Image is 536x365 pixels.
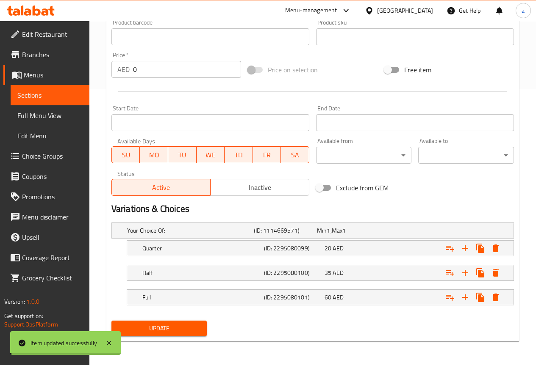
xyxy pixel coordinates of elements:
[333,243,343,254] span: AED
[111,203,514,215] h2: Variations & Choices
[228,149,250,161] span: TH
[4,319,58,330] a: Support.OpsPlatform
[140,146,168,163] button: MO
[458,290,473,305] button: Add new choice
[111,321,207,336] button: Update
[22,171,83,181] span: Coupons
[264,293,321,302] h5: (ID: 2295080101)
[3,268,89,288] a: Grocery Checklist
[333,292,343,303] span: AED
[3,65,89,85] a: Menus
[111,146,140,163] button: SU
[200,149,222,161] span: WE
[127,241,514,256] div: Expand
[442,241,458,256] button: Add choice group
[254,226,314,235] h5: (ID: 1114669571)
[317,225,327,236] span: Min
[325,243,331,254] span: 20
[22,151,83,161] span: Choice Groups
[127,290,514,305] div: Expand
[11,85,89,105] a: Sections
[522,6,525,15] span: a
[24,70,83,80] span: Menus
[3,227,89,247] a: Upsell
[488,241,503,256] button: Delete Quarter
[253,146,281,163] button: FR
[115,181,207,194] span: Active
[3,24,89,44] a: Edit Restaurant
[142,293,261,302] h5: Full
[281,146,309,163] button: SA
[127,265,514,280] div: Expand
[22,232,83,242] span: Upsell
[17,90,83,100] span: Sections
[11,126,89,146] a: Edit Menu
[316,147,412,164] div: ​
[268,65,318,75] span: Price on selection
[22,29,83,39] span: Edit Restaurant
[264,269,321,277] h5: (ID: 2295080100)
[285,5,337,16] div: Menu-management
[458,241,473,256] button: Add new choice
[111,179,211,196] button: Active
[22,273,83,283] span: Grocery Checklist
[327,225,330,236] span: 1
[143,149,165,161] span: MO
[112,223,514,238] div: Expand
[3,146,89,166] a: Choice Groups
[11,105,89,126] a: Full Menu View
[473,265,488,280] button: Clone new choice
[115,149,136,161] span: SU
[316,28,514,45] input: Please enter product sku
[3,207,89,227] a: Menu disclaimer
[142,269,261,277] h5: Half
[418,147,514,164] div: ​
[317,226,377,235] div: ,
[442,265,458,280] button: Add choice group
[377,6,433,15] div: [GEOGRAPHIC_DATA]
[3,166,89,187] a: Coupons
[214,181,306,194] span: Inactive
[117,64,130,74] p: AED
[4,296,25,307] span: Version:
[325,267,331,278] span: 35
[488,290,503,305] button: Delete Full
[111,28,309,45] input: Please enter product barcode
[284,149,306,161] span: SA
[26,296,39,307] span: 1.0.0
[168,146,197,163] button: TU
[172,149,193,161] span: TU
[264,244,321,252] h5: (ID: 2295080099)
[336,183,389,193] span: Exclude from GEM
[473,290,488,305] button: Clone new choice
[458,265,473,280] button: Add new choice
[3,44,89,65] a: Branches
[31,338,97,348] div: Item updated successfully
[256,149,278,161] span: FR
[210,179,309,196] button: Inactive
[333,267,343,278] span: AED
[4,310,43,321] span: Get support on:
[17,110,83,121] span: Full Menu View
[3,187,89,207] a: Promotions
[404,65,431,75] span: Free item
[22,192,83,202] span: Promotions
[22,49,83,60] span: Branches
[442,290,458,305] button: Add choice group
[332,225,342,236] span: Max
[473,241,488,256] button: Clone new choice
[197,146,225,163] button: WE
[325,292,331,303] span: 60
[488,265,503,280] button: Delete Half
[17,131,83,141] span: Edit Menu
[342,225,346,236] span: 1
[22,212,83,222] span: Menu disclaimer
[127,226,250,235] h5: Your Choice Of:
[225,146,253,163] button: TH
[142,244,261,252] h5: Quarter
[118,323,200,334] span: Update
[133,61,241,78] input: Please enter price
[3,247,89,268] a: Coverage Report
[22,252,83,263] span: Coverage Report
